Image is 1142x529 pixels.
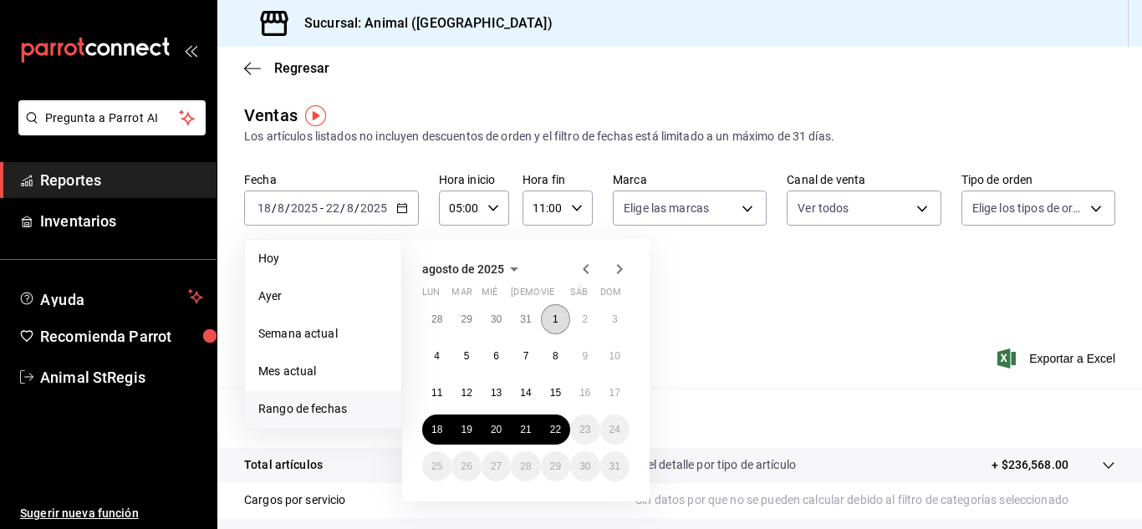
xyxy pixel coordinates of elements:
label: Marca [613,174,767,186]
span: Semana actual [258,325,388,343]
button: 7 de agosto de 2025 [511,341,540,371]
button: 27 de agosto de 2025 [482,451,511,481]
span: Ayuda [40,287,181,307]
span: Recomienda Parrot [40,325,203,348]
abbr: 8 de agosto de 2025 [553,350,558,362]
input: ---- [359,201,388,215]
span: Hoy [258,250,388,267]
abbr: 20 de agosto de 2025 [491,424,502,435]
button: 25 de agosto de 2025 [422,451,451,481]
abbr: 11 de agosto de 2025 [431,387,442,399]
button: 19 de agosto de 2025 [451,415,481,445]
p: Cargos por servicio [244,491,346,509]
button: 23 de agosto de 2025 [570,415,599,445]
button: 2 de agosto de 2025 [570,304,599,334]
input: -- [325,201,340,215]
abbr: 2 de agosto de 2025 [582,313,588,325]
button: 1 de agosto de 2025 [541,304,570,334]
button: 30 de julio de 2025 [482,304,511,334]
button: Exportar a Excel [1001,348,1115,369]
span: Regresar [274,60,329,76]
p: Total artículos [244,456,323,474]
abbr: 13 de agosto de 2025 [491,387,502,399]
abbr: 29 de agosto de 2025 [550,460,561,472]
abbr: 30 de julio de 2025 [491,313,502,325]
abbr: 1 de agosto de 2025 [553,313,558,325]
abbr: 25 de agosto de 2025 [431,460,442,472]
button: 28 de agosto de 2025 [511,451,540,481]
abbr: 19 de agosto de 2025 [461,424,472,435]
abbr: 14 de agosto de 2025 [520,387,531,399]
button: 17 de agosto de 2025 [600,378,630,408]
abbr: domingo [600,287,621,304]
abbr: 30 de agosto de 2025 [579,460,590,472]
span: Sugerir nueva función [20,505,203,522]
abbr: 7 de agosto de 2025 [523,350,529,362]
abbr: 22 de agosto de 2025 [550,424,561,435]
button: 11 de agosto de 2025 [422,378,451,408]
abbr: 15 de agosto de 2025 [550,387,561,399]
span: Animal StRegis [40,366,203,389]
abbr: 6 de agosto de 2025 [493,350,499,362]
button: 29 de julio de 2025 [451,304,481,334]
abbr: 31 de agosto de 2025 [609,460,620,472]
abbr: 27 de agosto de 2025 [491,460,502,472]
span: Elige los tipos de orden [972,200,1084,216]
button: 30 de agosto de 2025 [570,451,599,481]
input: -- [257,201,272,215]
button: 8 de agosto de 2025 [541,341,570,371]
span: / [272,201,277,215]
button: 14 de agosto de 2025 [511,378,540,408]
span: Rango de fechas [258,400,388,418]
button: Pregunta a Parrot AI [18,100,206,135]
button: open_drawer_menu [184,43,197,57]
button: 16 de agosto de 2025 [570,378,599,408]
abbr: 28 de julio de 2025 [431,313,442,325]
button: agosto de 2025 [422,259,524,279]
span: - [320,201,324,215]
abbr: 29 de julio de 2025 [461,313,472,325]
button: 6 de agosto de 2025 [482,341,511,371]
abbr: 24 de agosto de 2025 [609,424,620,435]
button: 15 de agosto de 2025 [541,378,570,408]
h3: Sucursal: Animal ([GEOGRAPHIC_DATA]) [291,13,553,33]
abbr: sábado [570,287,588,304]
label: Fecha [244,174,419,186]
abbr: 23 de agosto de 2025 [579,424,590,435]
abbr: 26 de agosto de 2025 [461,460,472,472]
button: 26 de agosto de 2025 [451,451,481,481]
label: Canal de venta [787,174,941,186]
input: -- [346,201,354,215]
abbr: 4 de agosto de 2025 [434,350,440,362]
abbr: 17 de agosto de 2025 [609,387,620,399]
div: Los artículos listados no incluyen descuentos de orden y el filtro de fechas está limitado a un m... [244,128,1115,145]
abbr: 28 de agosto de 2025 [520,460,531,472]
span: / [285,201,290,215]
span: / [340,201,345,215]
abbr: 12 de agosto de 2025 [461,387,472,399]
button: 31 de julio de 2025 [511,304,540,334]
abbr: 3 de agosto de 2025 [612,313,618,325]
div: Ventas [244,103,298,128]
p: Sin datos por que no se pueden calcular debido al filtro de categorías seleccionado [635,491,1115,509]
button: 9 de agosto de 2025 [570,341,599,371]
label: Tipo de orden [961,174,1115,186]
span: Mes actual [258,363,388,380]
button: 18 de agosto de 2025 [422,415,451,445]
abbr: lunes [422,287,440,304]
button: 20 de agosto de 2025 [482,415,511,445]
abbr: 10 de agosto de 2025 [609,350,620,362]
abbr: 21 de agosto de 2025 [520,424,531,435]
img: Tooltip marker [305,105,326,126]
abbr: 5 de agosto de 2025 [464,350,470,362]
abbr: 31 de julio de 2025 [520,313,531,325]
span: Inventarios [40,210,203,232]
abbr: jueves [511,287,609,304]
button: 10 de agosto de 2025 [600,341,630,371]
button: Regresar [244,60,329,76]
span: Pregunta a Parrot AI [45,109,180,127]
button: 28 de julio de 2025 [422,304,451,334]
abbr: 18 de agosto de 2025 [431,424,442,435]
label: Hora fin [523,174,593,186]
